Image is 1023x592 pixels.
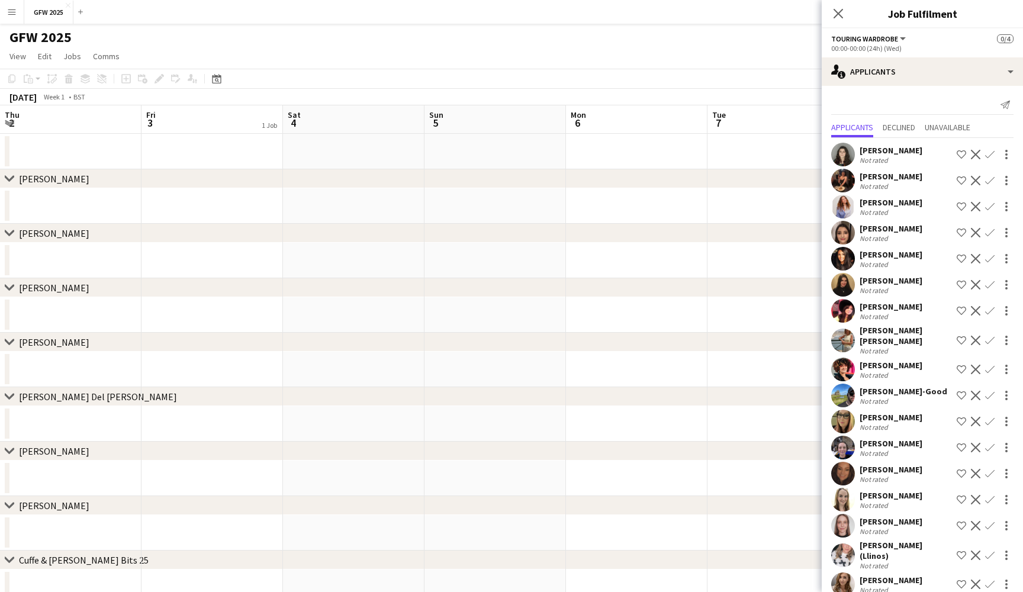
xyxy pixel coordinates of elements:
span: Unavailable [925,123,970,131]
span: Jobs [63,51,81,62]
a: Jobs [59,49,86,64]
div: [PERSON_NAME] [860,490,922,501]
div: Applicants [822,57,1023,86]
div: Not rated [860,312,890,321]
span: 2 [3,116,20,130]
span: Edit [38,51,52,62]
div: Not rated [860,501,890,510]
span: Touring Wardrobe [831,34,898,43]
span: Sat [288,110,301,120]
h1: GFW 2025 [9,28,72,46]
div: [PERSON_NAME] [19,336,89,348]
span: Thu [5,110,20,120]
span: Tue [712,110,726,120]
div: [PERSON_NAME] [860,360,922,371]
div: Not rated [860,182,890,191]
span: Fri [146,110,156,120]
span: Applicants [831,123,873,131]
div: Not rated [860,561,890,570]
span: Sun [429,110,443,120]
div: Not rated [860,260,890,269]
div: [DATE] [9,91,37,103]
div: [PERSON_NAME] [860,412,922,423]
div: [PERSON_NAME] [19,282,89,294]
div: [PERSON_NAME] [PERSON_NAME] [860,325,952,346]
span: Mon [571,110,586,120]
span: 6 [569,116,586,130]
div: Not rated [860,371,890,379]
div: Not rated [860,527,890,536]
span: 3 [144,116,156,130]
span: View [9,51,26,62]
span: 7 [710,116,726,130]
div: [PERSON_NAME] [860,171,922,182]
div: [PERSON_NAME] [860,249,922,260]
div: [PERSON_NAME] [860,464,922,475]
div: 00:00-00:00 (24h) (Wed) [831,44,1014,53]
div: [PERSON_NAME] [860,301,922,312]
button: GFW 2025 [24,1,73,24]
div: Not rated [860,423,890,432]
div: [PERSON_NAME] (Llinos) [860,540,952,561]
div: Not rated [860,286,890,295]
div: [PERSON_NAME] [19,227,89,239]
div: [PERSON_NAME] [860,438,922,449]
div: Cuffe & [PERSON_NAME] Bits 25 [19,554,149,566]
a: Edit [33,49,56,64]
h3: Job Fulfilment [822,6,1023,21]
span: 5 [427,116,443,130]
div: [PERSON_NAME] [860,197,922,208]
span: Declined [883,123,915,131]
span: Comms [93,51,120,62]
button: Touring Wardrobe [831,34,908,43]
div: [PERSON_NAME] [860,275,922,286]
div: Not rated [860,156,890,165]
div: [PERSON_NAME] [19,173,89,185]
div: [PERSON_NAME]-Good [860,386,947,397]
div: [PERSON_NAME] [19,445,89,457]
div: [PERSON_NAME] [860,516,922,527]
div: [PERSON_NAME] [860,223,922,234]
div: Not rated [860,346,890,355]
span: 0/4 [997,34,1014,43]
div: Not rated [860,449,890,458]
div: [PERSON_NAME] [860,145,922,156]
span: 4 [286,116,301,130]
span: Week 1 [39,92,69,101]
div: [PERSON_NAME] [860,575,922,585]
div: BST [73,92,85,101]
div: [PERSON_NAME] [19,500,89,511]
a: View [5,49,31,64]
div: Not rated [860,397,890,406]
div: Not rated [860,475,890,484]
div: Not rated [860,234,890,243]
div: [PERSON_NAME] Del [PERSON_NAME] [19,391,177,403]
div: 1 Job [262,121,277,130]
a: Comms [88,49,124,64]
div: Not rated [860,208,890,217]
